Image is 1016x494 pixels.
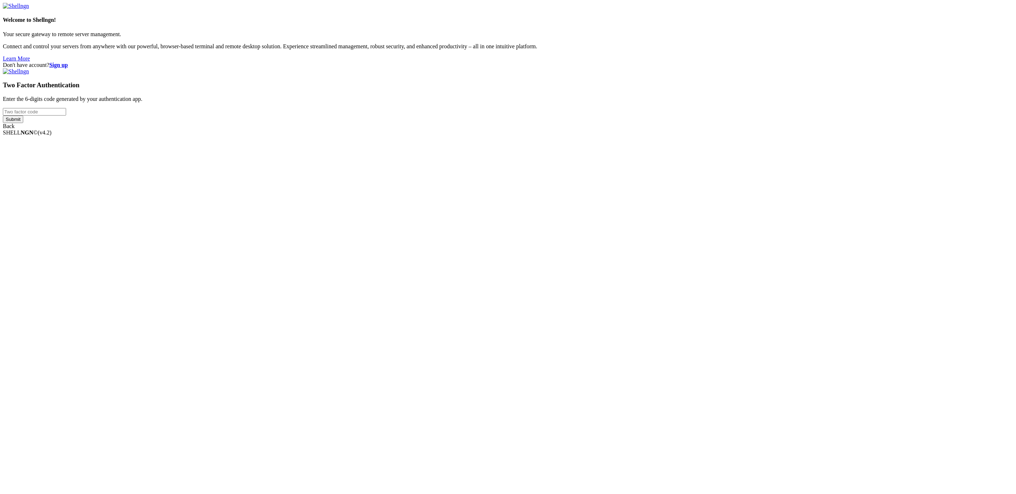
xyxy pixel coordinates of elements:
b: NGN [21,129,34,136]
input: Submit [3,116,23,123]
a: Sign up [49,62,68,68]
span: SHELL © [3,129,51,136]
p: Your secure gateway to remote server management. [3,31,1013,38]
h3: Two Factor Authentication [3,81,1013,89]
input: Two factor code [3,108,66,116]
h4: Welcome to Shellngn! [3,17,1013,23]
p: Connect and control your servers from anywhere with our powerful, browser-based terminal and remo... [3,43,1013,50]
img: Shellngn [3,3,29,9]
a: Back [3,123,15,129]
p: Enter the 6-digits code generated by your authentication app. [3,96,1013,102]
span: 4.2.0 [38,129,52,136]
img: Shellngn [3,68,29,75]
div: Don't have account? [3,62,1013,68]
a: Learn More [3,55,30,62]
